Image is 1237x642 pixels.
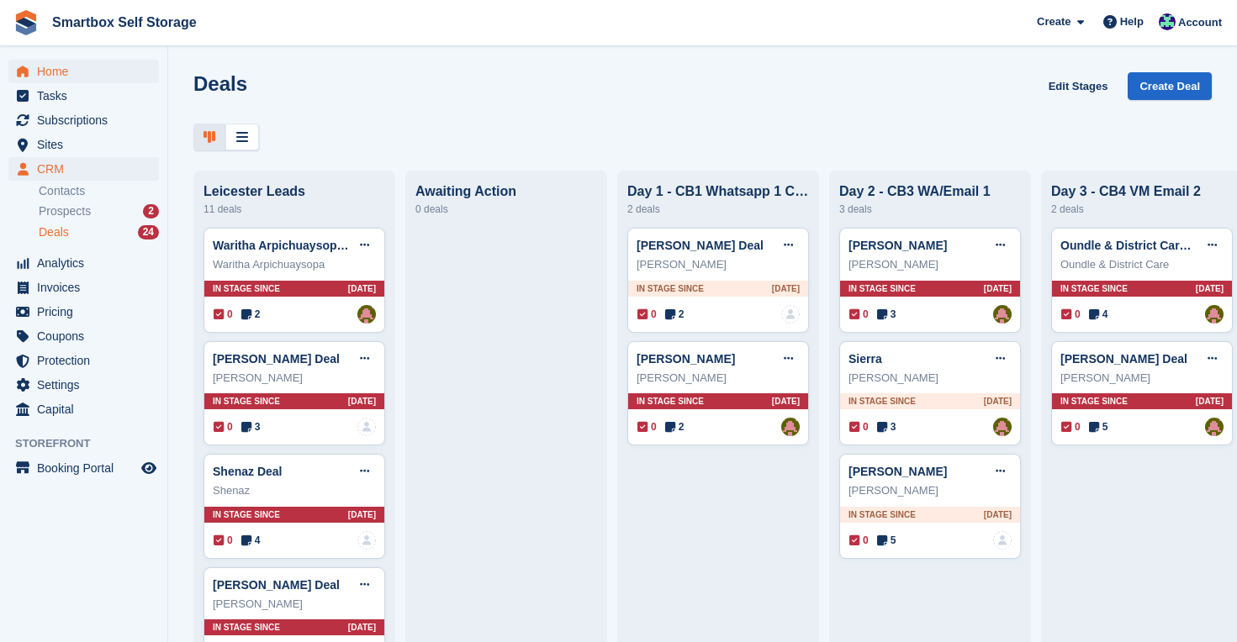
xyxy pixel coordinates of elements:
span: 2 [665,307,685,322]
a: Alex Selenitsas [781,418,800,436]
span: Booking Portal [37,456,138,480]
img: deal-assignee-blank [357,531,376,550]
span: [DATE] [772,282,800,295]
span: Create [1037,13,1070,30]
span: 3 [241,419,261,434]
div: [PERSON_NAME] [848,370,1012,387]
a: menu [8,324,159,348]
span: Settings [37,373,138,397]
div: 2 [143,204,159,218]
a: [PERSON_NAME] Deal [1060,352,1187,366]
span: In stage since [1060,282,1128,295]
span: Prospects [39,203,91,219]
span: Invoices [37,276,138,299]
a: menu [8,251,159,275]
span: In stage since [213,282,280,295]
span: In stage since [637,282,704,295]
span: 0 [1061,307,1081,322]
a: [PERSON_NAME] [848,239,947,252]
span: Deals [39,224,69,240]
a: Deals 24 [39,224,159,241]
a: menu [8,133,159,156]
div: Shenaz [213,482,376,499]
span: [DATE] [984,508,1012,521]
div: Day 3 - CB4 VM Email 2 [1051,184,1233,199]
span: [DATE] [1196,395,1224,408]
a: menu [8,349,159,372]
a: [PERSON_NAME] Deal [213,578,340,592]
a: deal-assignee-blank [357,418,376,436]
a: menu [8,60,159,83]
img: Roger Canham [1159,13,1176,30]
a: Smartbox Self Storage [45,8,204,36]
span: Subscriptions [37,108,138,132]
a: menu [8,157,159,181]
a: Oundle & District Care Deal [1060,239,1214,252]
span: In stage since [213,395,280,408]
span: Account [1178,14,1222,31]
span: CRM [37,157,138,181]
a: [PERSON_NAME] [848,465,947,478]
span: 4 [241,533,261,548]
a: Alex Selenitsas [1205,305,1224,324]
div: 2 deals [1051,199,1233,219]
a: Contacts [39,183,159,199]
span: 0 [849,419,869,434]
img: Alex Selenitsas [357,305,376,324]
span: [DATE] [984,282,1012,295]
div: Day 2 - CB3 WA/Email 1 [839,184,1021,199]
span: In stage since [213,508,280,521]
span: [DATE] [348,282,376,295]
span: [DATE] [772,395,800,408]
div: Day 1 - CB1 Whatsapp 1 CB2 [627,184,809,199]
a: [PERSON_NAME] [637,352,735,366]
span: 0 [637,419,657,434]
div: [PERSON_NAME] [637,256,800,273]
span: [DATE] [348,621,376,634]
span: 2 [665,419,685,434]
span: In stage since [848,282,916,295]
a: Waritha Arpichuaysopa Deal [213,239,372,252]
a: deal-assignee-blank [993,531,1012,550]
a: [PERSON_NAME] Deal [637,239,764,252]
img: Alex Selenitsas [1205,418,1224,436]
a: menu [8,397,159,421]
div: [PERSON_NAME] [213,596,376,613]
a: menu [8,300,159,324]
a: Shenaz Deal [213,465,282,478]
span: In stage since [848,395,916,408]
span: 0 [214,533,233,548]
a: menu [8,108,159,132]
span: In stage since [1060,395,1128,408]
span: [DATE] [348,508,376,521]
a: menu [8,456,159,480]
span: Coupons [37,324,138,348]
div: Awaiting Action [415,184,597,199]
span: 3 [877,307,896,322]
div: [PERSON_NAME] [848,256,1012,273]
a: Alex Selenitsas [993,418,1012,436]
span: Pricing [37,300,138,324]
div: [PERSON_NAME] [848,482,1012,499]
span: 5 [877,533,896,548]
span: 0 [214,307,233,322]
a: menu [8,276,159,299]
span: In stage since [848,508,916,521]
span: In stage since [213,621,280,634]
span: [DATE] [984,395,1012,408]
span: [DATE] [348,395,376,408]
a: Alex Selenitsas [993,305,1012,324]
span: 0 [849,307,869,322]
span: 3 [877,419,896,434]
span: 0 [849,533,869,548]
span: 4 [1089,307,1108,322]
div: 3 deals [839,199,1021,219]
span: 2 [241,307,261,322]
div: [PERSON_NAME] [637,370,800,387]
span: 5 [1089,419,1108,434]
span: 0 [1061,419,1081,434]
div: 24 [138,225,159,239]
div: [PERSON_NAME] [1060,370,1224,387]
